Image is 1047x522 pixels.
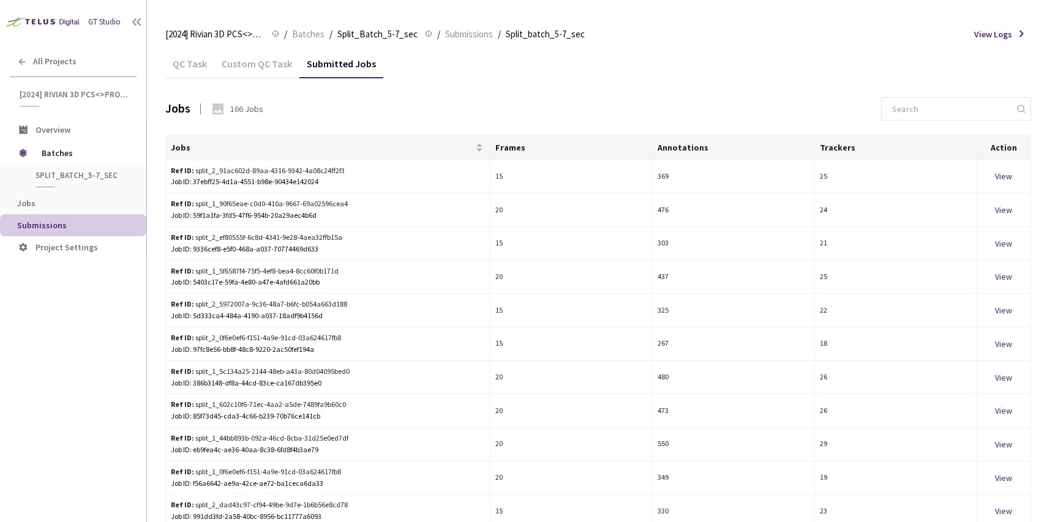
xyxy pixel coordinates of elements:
[290,27,327,40] a: Batches
[982,504,1026,518] div: View
[490,160,653,194] td: 15
[171,399,383,411] div: split_1_602c10f6-71ec-4aa2-a5de-7489fa9b60c0
[20,89,129,100] span: [2024] Rivian 3D PCS<>Production
[982,404,1026,417] div: View
[171,165,383,177] div: split_2_91ac602d-89aa-4316-9342-4a08c24ff2f3
[171,478,485,490] div: Job ID: f56a6642-ae9a-42ce-ae72-ba1ceca6da33
[490,193,653,227] td: 20
[490,394,653,428] td: 20
[171,400,194,409] b: Ref ID:
[171,344,485,356] div: Job ID: 97fc8e56-bb8f-48c8-9220-2ac50fef194a
[171,500,194,509] b: Ref ID:
[490,294,653,327] td: 15
[292,27,325,42] span: Batches
[166,136,490,160] th: Jobs
[885,98,1015,120] input: Search
[171,199,194,208] b: Ref ID:
[171,244,485,255] div: Job ID: 9336cef8-e5f0-468a-a037-70774469d633
[33,56,77,67] span: All Projects
[171,333,194,342] b: Ref ID:
[982,471,1026,485] div: View
[815,227,977,261] td: 21
[171,367,194,376] b: Ref ID:
[982,337,1026,351] div: View
[982,438,1026,451] div: View
[42,141,126,165] span: Batches
[653,327,815,361] td: 267
[171,466,383,478] div: split_1_0f6e0ef6-f151-4a9e-91cd-03a624617fb8
[653,261,815,294] td: 437
[171,411,485,422] div: Job ID: 85f73d45-cda3-4c66-b239-70b76ce141cb
[171,433,194,442] b: Ref ID:
[329,27,332,42] li: /
[653,193,815,227] td: 476
[653,294,815,327] td: 325
[490,227,653,261] td: 15
[171,233,194,242] b: Ref ID:
[171,378,485,389] div: Job ID: 386b3148-df8a-44cd-83ce-ca167db395e0
[815,428,977,461] td: 29
[815,394,977,428] td: 26
[982,170,1026,183] div: View
[171,277,485,288] div: Job ID: 5403c17e-59fa-4e80-a47e-4afd661a20bb
[171,166,194,175] b: Ref ID:
[165,58,214,78] div: QC Task
[498,27,501,42] li: /
[17,198,36,209] span: Jobs
[36,124,70,135] span: Overview
[165,100,190,117] div: Jobs
[284,27,287,42] li: /
[653,160,815,194] td: 369
[815,193,977,227] td: 24
[171,299,383,310] div: split_2_5972007a-9c36-48a7-b6fc-b054a663d188
[171,266,383,277] div: split_1_5f6587f4-75f5-4ef8-bea4-8cc60f0b171d
[982,304,1026,317] div: View
[36,170,126,181] span: Split_Batch_5-7_sec
[17,220,67,231] span: Submissions
[171,499,383,511] div: split_2_dad43c97-cf94-49be-9d7e-1b6b56e8cd78
[299,58,383,78] div: Submitted Jobs
[171,198,383,210] div: split_1_90f65eae-c0d0-410a-9667-69a02596cea4
[815,361,977,395] td: 26
[171,210,485,222] div: Job ID: 59f1a1fa-3fd5-47f6-954b-20a29aec4b6d
[443,27,495,40] a: Submissions
[214,58,299,78] div: Custom QC Task
[982,203,1026,217] div: View
[36,242,98,253] span: Project Settings
[653,461,815,495] td: 349
[815,294,977,327] td: 22
[974,28,1012,40] span: View Logs
[653,136,815,160] th: Annotations
[653,428,815,461] td: 550
[171,332,383,344] div: split_2_0f6e0ef6-f151-4a9e-91cd-03a624617fb8
[815,136,977,160] th: Trackers
[982,371,1026,384] div: View
[437,27,440,42] li: /
[490,428,653,461] td: 20
[171,467,194,476] b: Ref ID:
[490,261,653,294] td: 20
[815,261,977,294] td: 25
[171,444,485,456] div: Job ID: eb9fea4c-ae36-40aa-8c38-6fd8f4b3ae79
[171,266,194,275] b: Ref ID:
[815,327,977,361] td: 18
[171,310,485,322] div: Job ID: 5d333ca4-484a-4190-a037-18adf9b4156d
[171,299,194,308] b: Ref ID:
[165,27,265,42] span: [2024] Rivian 3D PCS<>Production
[490,461,653,495] td: 20
[815,461,977,495] td: 19
[506,27,585,42] span: Split_batch_5-7_sec
[653,227,815,261] td: 303
[171,366,383,378] div: split_1_5c134a25-2144-48eb-a43a-80d04095bed0
[977,136,1031,160] th: Action
[815,160,977,194] td: 25
[982,237,1026,250] div: View
[490,361,653,395] td: 20
[88,17,121,28] div: GT Studio
[490,136,653,160] th: Frames
[337,27,418,42] span: Split_Batch_5-7_sec
[653,394,815,428] td: 473
[171,232,383,244] div: split_2_ef80555f-6c8d-4341-9e28-4aea32ffb15a
[490,327,653,361] td: 15
[982,270,1026,283] div: View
